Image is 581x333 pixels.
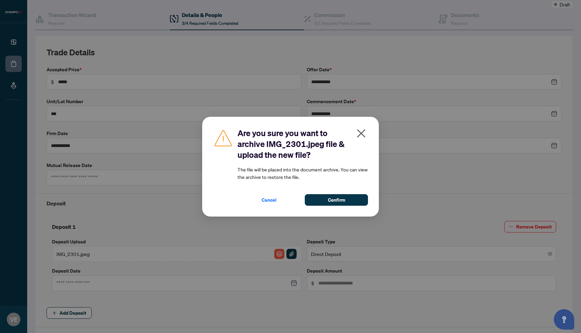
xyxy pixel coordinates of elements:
[237,194,301,206] button: Cancel
[237,128,368,160] h2: Are you sure you want to archive IMG_2301.jpeg file & upload the new file?
[356,128,367,139] span: close
[328,195,345,205] span: Confirm
[262,195,277,205] span: Cancel
[554,309,574,330] button: Open asap
[213,128,233,148] img: Caution Icon
[305,194,368,206] button: Confirm
[237,128,368,206] div: The file will be placed into the document archive. You can view the archive to restore the file.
